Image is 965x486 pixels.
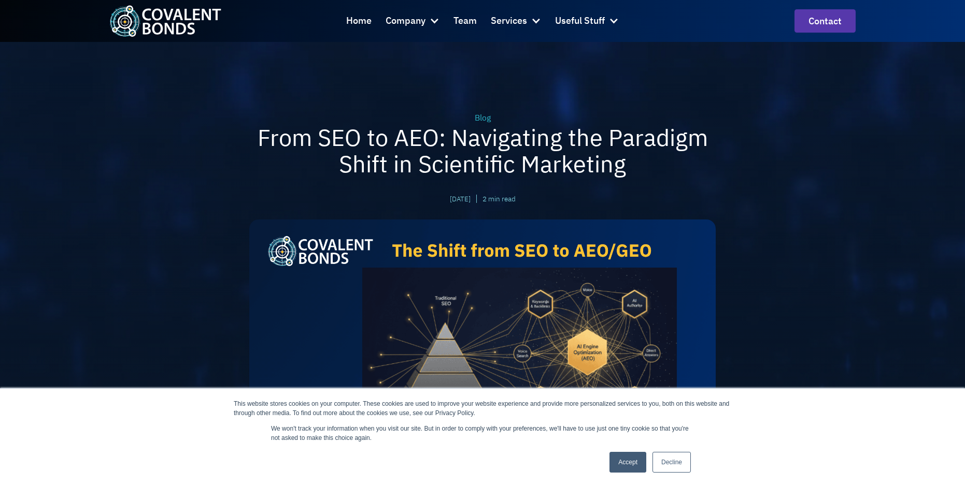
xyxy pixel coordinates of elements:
[453,7,477,35] a: Team
[609,452,646,473] a: Accept
[778,366,965,486] iframe: Chat Widget
[249,112,716,124] div: Blog
[346,13,372,28] div: Home
[234,399,731,418] div: This website stores cookies on your computer. These cookies are used to improve your website expe...
[109,5,221,37] img: Covalent Bonds White / Teal Logo
[491,13,527,28] div: Services
[482,194,516,204] div: 2 min read
[555,13,605,28] div: Useful Stuff
[271,424,694,443] p: We won't track your information when you visit our site. But in order to comply with your prefere...
[386,13,425,28] div: Company
[109,5,221,37] a: home
[450,194,471,204] div: [DATE]
[346,7,372,35] a: Home
[249,124,716,178] h1: From SEO to AEO: Navigating the Paradigm Shift in Scientific Marketing
[491,7,541,35] div: Services
[794,9,856,33] a: contact
[386,7,439,35] div: Company
[453,13,477,28] div: Team
[555,7,619,35] div: Useful Stuff
[652,452,691,473] a: Decline
[475,192,478,205] div: |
